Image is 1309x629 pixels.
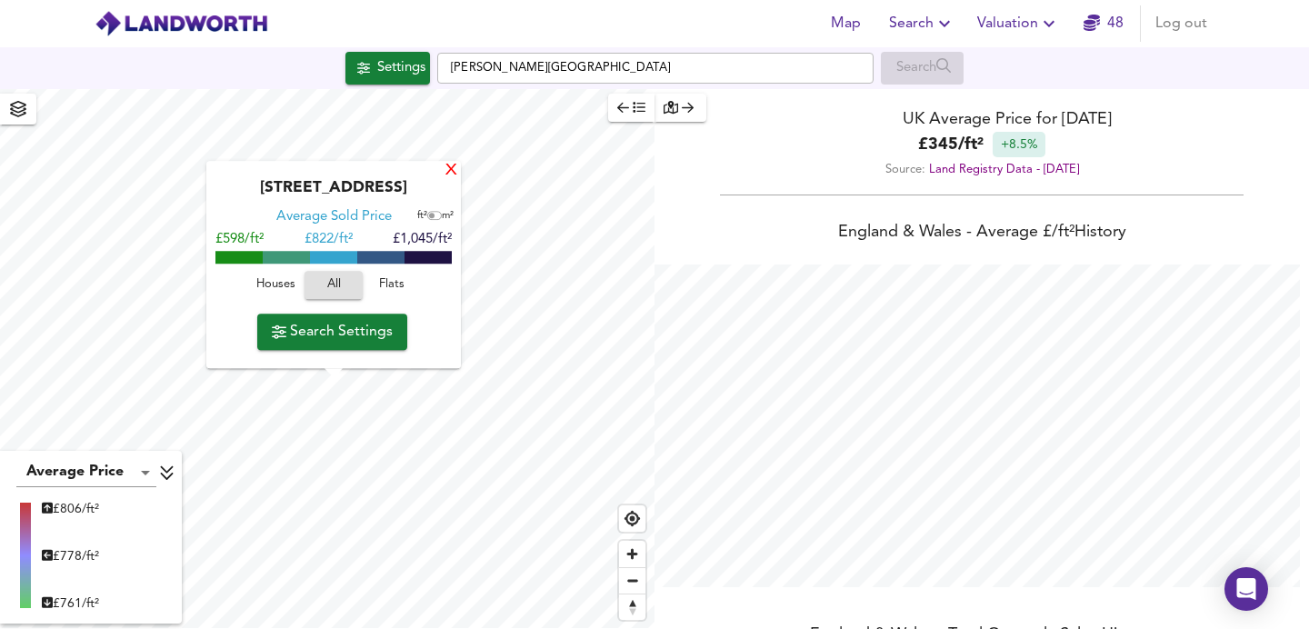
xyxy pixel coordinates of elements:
div: Source: [654,157,1309,182]
span: Search [889,11,955,36]
b: £ 345 / ft² [918,133,984,157]
button: Reset bearing to north [619,594,645,620]
span: All [314,275,354,296]
button: All [305,272,363,300]
input: Enter a location... [437,53,874,84]
div: £ 778/ft² [42,547,99,565]
span: £598/ft² [215,234,264,247]
span: Reset bearing to north [619,594,645,620]
span: Houses [251,275,300,296]
button: Flats [363,272,421,300]
button: Settings [345,52,430,85]
span: £1,045/ft² [393,234,452,247]
button: Valuation [970,5,1067,42]
div: £ 761/ft² [42,594,99,613]
div: Click to configure Search Settings [345,52,430,85]
button: Zoom out [619,567,645,594]
a: Land Registry Data - [DATE] [929,164,1079,175]
span: Flats [367,275,416,296]
span: Map [824,11,867,36]
span: Log out [1155,11,1207,36]
div: Average Sold Price [276,209,392,227]
a: 48 [1084,11,1124,36]
button: Log out [1148,5,1214,42]
img: logo [95,10,268,37]
span: Valuation [977,11,1060,36]
div: X [444,163,459,180]
div: Settings [377,56,425,80]
div: Enable a Source before running a Search [881,52,964,85]
div: UK Average Price for [DATE] [654,107,1309,132]
div: £ 806/ft² [42,500,99,518]
span: Search Settings [272,319,393,344]
button: Zoom in [619,541,645,567]
button: 48 [1074,5,1133,42]
div: Average Price [16,458,156,487]
span: £ 822/ft² [305,234,353,247]
span: Zoom out [619,568,645,594]
div: +8.5% [993,132,1045,157]
div: Open Intercom Messenger [1224,567,1268,611]
button: Find my location [619,505,645,532]
button: Map [816,5,874,42]
span: m² [442,212,454,222]
span: ft² [417,212,427,222]
div: England & Wales - Average £/ ft² History [654,221,1309,246]
button: Search Settings [257,314,407,350]
button: Search [882,5,963,42]
button: Houses [246,272,305,300]
div: [STREET_ADDRESS] [215,180,452,209]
